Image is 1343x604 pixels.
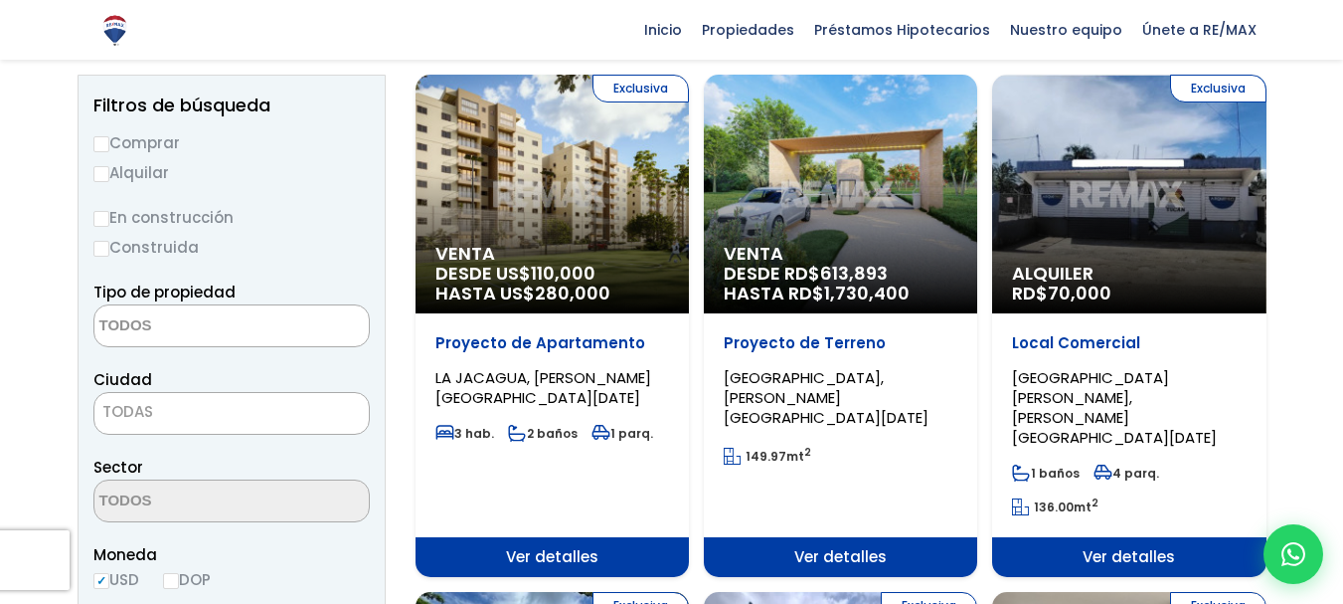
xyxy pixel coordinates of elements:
[704,75,977,577] a: Venta DESDE RD$613,893 HASTA RD$1,730,400 Proyecto de Terreno [GEOGRAPHIC_DATA], [PERSON_NAME][GE...
[93,241,109,257] input: Construida
[435,425,494,442] span: 3 hab.
[435,284,669,303] span: HASTA US$
[93,282,236,302] span: Tipo de propiedad
[93,166,109,182] input: Alquilar
[1132,15,1266,45] span: Únete a RE/MAX
[724,333,957,353] p: Proyecto de Terreno
[93,235,370,260] label: Construida
[704,537,977,577] span: Ver detalles
[804,445,811,460] sup: 2
[94,398,369,426] span: TODAS
[1091,496,1098,510] sup: 2
[1012,281,1111,305] span: RD$
[1012,499,1098,515] span: mt
[93,573,109,589] input: USD
[163,573,179,589] input: DOP
[535,281,610,305] span: 280,000
[692,15,804,45] span: Propiedades
[416,537,689,577] span: Ver detalles
[93,567,139,592] label: USD
[804,15,1000,45] span: Préstamos Hipotecarios
[591,425,653,442] span: 1 parq.
[1012,465,1080,482] span: 1 baños
[1012,367,1217,448] span: [GEOGRAPHIC_DATA][PERSON_NAME], [PERSON_NAME][GEOGRAPHIC_DATA][DATE]
[724,244,957,264] span: Venta
[724,264,957,303] span: DESDE RD$
[435,333,669,353] p: Proyecto de Apartamento
[93,369,152,390] span: Ciudad
[93,130,370,155] label: Comprar
[435,264,669,303] span: DESDE US$
[592,75,689,102] span: Exclusiva
[746,448,786,465] span: 149.97
[724,284,957,303] span: HASTA RD$
[435,244,669,264] span: Venta
[1034,499,1074,515] span: 136.00
[163,567,211,592] label: DOP
[531,261,595,286] span: 110,000
[94,481,287,523] textarea: Search
[93,136,109,152] input: Comprar
[93,542,370,567] span: Moneda
[94,305,287,348] textarea: Search
[1048,281,1111,305] span: 70,000
[93,96,370,115] h2: Filtros de búsqueda
[724,367,928,428] span: [GEOGRAPHIC_DATA], [PERSON_NAME][GEOGRAPHIC_DATA][DATE]
[93,211,109,227] input: En construcción
[93,205,370,230] label: En construcción
[992,537,1265,577] span: Ver detalles
[820,261,888,286] span: 613,893
[1012,264,1246,284] span: Alquiler
[435,367,651,408] span: LA JACAGUA, [PERSON_NAME][GEOGRAPHIC_DATA][DATE]
[1012,333,1246,353] p: Local Comercial
[634,15,692,45] span: Inicio
[93,392,370,435] span: TODAS
[1000,15,1132,45] span: Nuestro equipo
[992,75,1265,577] a: Exclusiva Alquiler RD$70,000 Local Comercial [GEOGRAPHIC_DATA][PERSON_NAME], [PERSON_NAME][GEOGRA...
[102,401,153,422] span: TODAS
[824,281,910,305] span: 1,730,400
[724,448,811,465] span: mt
[508,425,578,442] span: 2 baños
[416,75,689,577] a: Exclusiva Venta DESDE US$110,000 HASTA US$280,000 Proyecto de Apartamento LA JACAGUA, [PERSON_NAM...
[93,457,143,478] span: Sector
[93,160,370,185] label: Alquilar
[1093,465,1159,482] span: 4 parq.
[97,13,132,48] img: Logo de REMAX
[1170,75,1266,102] span: Exclusiva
